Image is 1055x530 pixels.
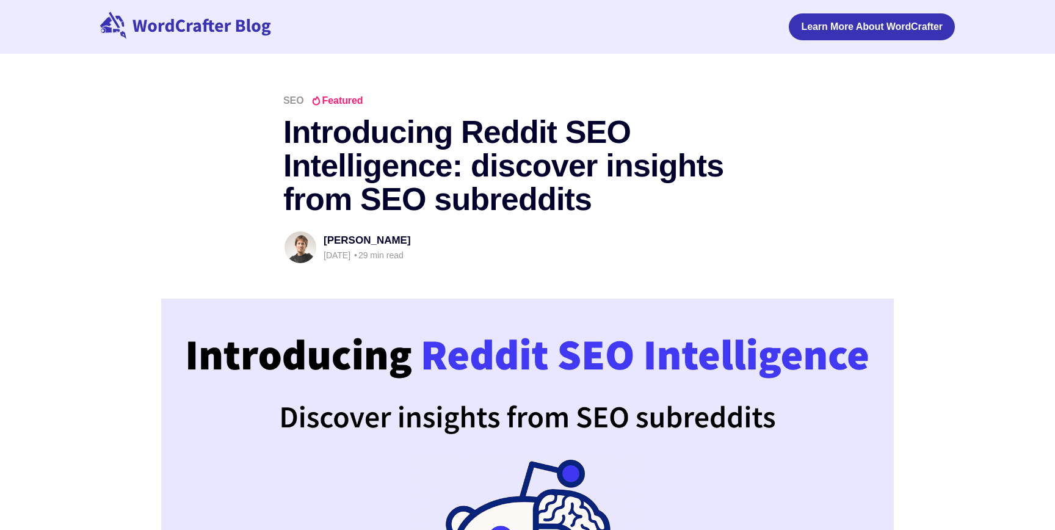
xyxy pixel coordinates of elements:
[311,96,363,106] span: Featured
[324,250,350,260] time: [DATE]
[283,115,772,216] h1: Introducing Reddit SEO Intelligence: discover insights from SEO subreddits
[789,13,955,40] a: Learn More About WordCrafter
[353,250,404,260] span: 29 min read
[354,250,357,261] span: •
[283,230,317,264] a: Read more of Federico Pascual
[285,231,316,263] img: Federico Pascual
[283,95,304,106] a: SEO
[324,234,411,246] a: [PERSON_NAME]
